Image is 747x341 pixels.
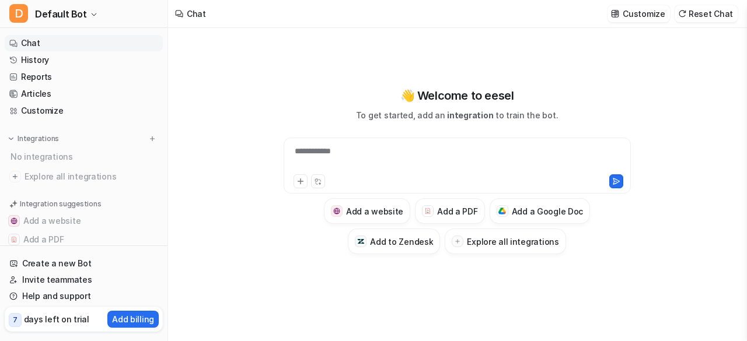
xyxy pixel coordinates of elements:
button: Add a PDFAdd a PDF [5,230,163,249]
button: Add billing [107,311,159,328]
img: Add a website [333,208,341,215]
div: No integrations [7,147,163,166]
button: Reset Chat [675,5,738,22]
div: Chat [187,8,206,20]
button: Customize [608,5,669,22]
p: Integrations [18,134,59,143]
p: Integration suggestions [20,199,101,209]
img: explore all integrations [9,171,21,182]
button: Add to ZendeskAdd to Zendesk [348,228,440,254]
img: Add a website [11,217,18,224]
img: Add a PDF [424,208,432,215]
a: History [5,52,163,68]
p: Customize [623,8,665,20]
img: customize [611,9,619,18]
a: Reports [5,69,163,85]
button: Explore all integrations [445,228,566,254]
p: days left on trial [24,313,89,325]
h3: Add a PDF [437,205,477,217]
img: reset [678,9,686,18]
button: Add a Google DocAdd a Google Doc [490,198,591,224]
span: Explore all integrations [25,167,158,186]
a: Help and support [5,288,163,304]
img: Add a Google Doc [498,208,506,215]
span: D [9,4,28,23]
h3: Explore all integrations [467,235,558,248]
h3: Add a Google Doc [512,205,584,217]
a: Explore all integrations [5,168,163,185]
img: Add a PDF [11,236,18,243]
a: Chat [5,35,163,51]
img: expand menu [7,135,15,143]
img: Add to Zendesk [357,238,365,245]
p: To get started, add an to train the bot. [356,109,558,121]
button: Add a websiteAdd a website [5,212,163,230]
h3: Add to Zendesk [370,235,433,248]
a: Invite teammates [5,272,163,288]
a: Articles [5,86,163,102]
p: 7 [13,315,18,325]
button: Add a PDFAdd a PDF [415,198,484,224]
img: menu_add.svg [148,135,156,143]
p: Add billing [112,313,154,325]
h3: Add a website [346,205,403,217]
button: Integrations [5,133,62,145]
p: 👋 Welcome to eesel [400,87,514,104]
span: Default Bot [35,6,87,22]
a: Customize [5,103,163,119]
a: Create a new Bot [5,255,163,272]
span: integration [447,110,493,120]
button: Add a websiteAdd a website [324,198,410,224]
